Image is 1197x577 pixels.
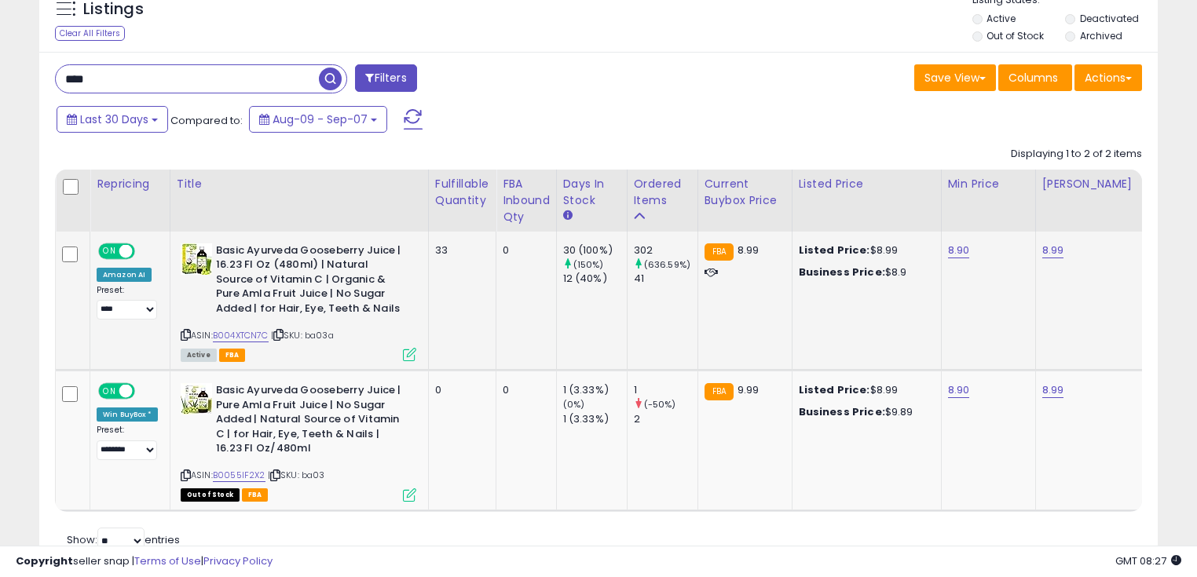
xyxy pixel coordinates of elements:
[799,265,885,279] b: Business Price:
[948,243,970,258] a: 8.90
[1080,12,1139,25] label: Deactivated
[1011,147,1142,162] div: Displaying 1 to 2 of 2 items
[799,243,929,257] div: $8.99
[16,554,273,569] div: seller snap | |
[634,272,697,286] div: 41
[563,272,627,286] div: 12 (40%)
[435,176,489,209] div: Fulfillable Quantity
[705,243,734,261] small: FBA
[100,244,119,257] span: ON
[181,383,212,414] img: 51Gq+JFX8cL._SL40_.jpg
[799,383,929,397] div: $8.99
[563,412,627,426] div: 1 (3.33%)
[998,64,1072,91] button: Columns
[100,385,119,398] span: ON
[563,209,573,223] small: Days In Stock.
[705,383,734,400] small: FBA
[799,265,929,279] div: $8.9
[170,113,243,128] span: Compared to:
[948,176,1029,192] div: Min Price
[1074,64,1142,91] button: Actions
[219,349,246,362] span: FBA
[503,176,550,225] div: FBA inbound Qty
[435,243,484,257] div: 33
[97,268,152,282] div: Amazon AI
[97,407,158,422] div: Win BuyBox *
[133,244,158,257] span: OFF
[563,176,620,209] div: Days In Stock
[435,383,484,397] div: 0
[799,382,870,397] b: Listed Price:
[268,469,325,481] span: | SKU: ba03
[1042,176,1136,192] div: [PERSON_NAME]
[242,488,269,502] span: FBA
[97,176,163,192] div: Repricing
[181,243,212,275] img: 51RIdYJi+0L._SL40_.jpg
[799,176,935,192] div: Listed Price
[738,243,760,257] span: 8.99
[987,29,1044,42] label: Out of Stock
[1115,553,1181,568] span: 2025-10-8 08:27 GMT
[503,383,544,397] div: 0
[273,111,368,127] span: Aug-09 - Sep-07
[634,412,697,426] div: 2
[181,243,416,360] div: ASIN:
[914,64,996,91] button: Save View
[55,26,125,41] div: Clear All Filters
[181,383,416,499] div: ASIN:
[799,243,870,257] b: Listed Price:
[634,383,697,397] div: 1
[634,243,697,257] div: 302
[177,176,422,192] div: Title
[563,383,627,397] div: 1 (3.33%)
[799,405,929,419] div: $9.89
[216,383,407,460] b: Basic Ayurveda Gooseberry Juice | Pure Amla Fruit Juice | No Sugar Added | Natural Source of Vita...
[57,106,168,133] button: Last 30 Days
[1042,382,1064,398] a: 8.99
[97,425,158,460] div: Preset:
[97,285,158,320] div: Preset:
[216,243,407,320] b: Basic Ayurveda Gooseberry Juice | 16.23 Fl Oz (480ml) | Natural Source of Vitamin C | Organic & P...
[634,176,691,209] div: Ordered Items
[355,64,416,92] button: Filters
[249,106,387,133] button: Aug-09 - Sep-07
[271,329,334,341] span: | SKU: ba03a
[203,553,273,568] a: Privacy Policy
[1042,243,1064,258] a: 8.99
[705,176,785,209] div: Current Buybox Price
[16,553,73,568] strong: Copyright
[563,243,627,257] div: 30 (100%)
[213,329,269,342] a: B004XTCN7C
[573,258,604,271] small: (150%)
[738,382,760,397] span: 9.99
[563,398,585,411] small: (0%)
[133,385,158,398] span: OFF
[181,349,217,362] span: All listings currently available for purchase on Amazon
[503,243,544,257] div: 0
[181,488,240,502] span: All listings that are currently out of stock and unavailable for purchase on Amazon
[134,553,201,568] a: Terms of Use
[644,398,676,411] small: (-50%)
[67,532,180,547] span: Show: entries
[80,111,148,127] span: Last 30 Days
[1008,70,1058,86] span: Columns
[1080,29,1122,42] label: Archived
[948,382,970,398] a: 8.90
[799,404,885,419] b: Business Price:
[987,12,1016,25] label: Active
[644,258,690,271] small: (636.59%)
[213,469,265,482] a: B0055IF2X2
